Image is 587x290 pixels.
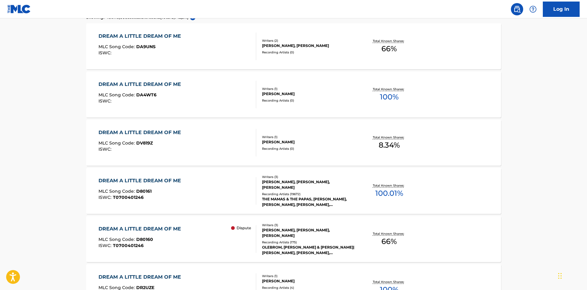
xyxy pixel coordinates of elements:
div: DREAM A LITTLE DREAM OF ME [98,81,184,88]
a: DREAM A LITTLE DREAM OF MEMLC Song Code:D80161ISWC:T0700401246Writers (3)[PERSON_NAME], [PERSON_N... [86,168,501,214]
div: [PERSON_NAME], [PERSON_NAME], [PERSON_NAME] [262,179,355,190]
div: Writers ( 1 ) [262,87,355,91]
span: DA4WT6 [136,92,156,98]
div: Recording Artists ( 0 ) [262,98,355,103]
div: Recording Artists ( 175 ) [262,240,355,245]
div: [PERSON_NAME] [262,278,355,284]
p: Total Known Shares: [373,280,406,284]
span: MLC Song Code : [98,92,136,98]
span: 100 % [380,91,399,102]
span: D80160 [136,237,153,242]
span: ISWC : [98,98,113,104]
p: Total Known Shares: [373,87,406,91]
img: MLC Logo [7,5,31,14]
p: Total Known Shares: [373,231,406,236]
p: Dispute [237,225,251,231]
span: T0700401246 [113,243,144,248]
p: Total Known Shares: [373,183,406,188]
div: Recording Artists ( 0 ) [262,50,355,55]
span: ISWC : [98,243,113,248]
span: DV819Z [136,140,153,146]
span: T0700401246 [113,195,144,200]
span: MLC Song Code : [98,237,136,242]
span: MLC Song Code : [98,140,136,146]
div: OLEBROM, [PERSON_NAME] & [PERSON_NAME]|[PERSON_NAME], [PERSON_NAME],[PERSON_NAME], [PERSON_NAME],... [262,245,355,256]
div: [PERSON_NAME] [262,139,355,145]
span: DA9UNS [136,44,156,49]
img: search [513,6,521,13]
span: 66 % [381,236,397,247]
span: 66 % [381,43,397,54]
a: DREAM A LITTLE DREAM OF MEMLC Song Code:DA4WT6ISWC:Writers (1)[PERSON_NAME]Recording Artists (0)T... [86,72,501,118]
a: DREAM A LITTLE DREAM OF MEMLC Song Code:DV819ZISWC:Writers (1)[PERSON_NAME]Recording Artists (0)T... [86,120,501,166]
div: THE MAMAS & THE PAPAS, [PERSON_NAME], [PERSON_NAME], [PERSON_NAME], [PERSON_NAME] & [PERSON_NAME]... [262,196,355,207]
span: ISWC : [98,195,113,200]
span: MLC Song Code : [98,188,136,194]
span: MLC Song Code : [98,44,136,49]
div: [PERSON_NAME] [262,91,355,97]
div: [PERSON_NAME], [PERSON_NAME] [262,43,355,48]
a: DREAM A LITTLE DREAM OF MEMLC Song Code:D80160ISWC:T0700401246 DisputeWriters (3)[PERSON_NAME], [... [86,216,501,262]
span: 8.34 % [379,140,400,151]
a: DREAM A LITTLE DREAM OF MEMLC Song Code:DA9UNSISWC:Writers (2)[PERSON_NAME], [PERSON_NAME]Recordi... [86,23,501,69]
iframe: Chat Widget [556,261,587,290]
div: DREAM A LITTLE DREAM OF ME [98,177,184,184]
div: Help [527,3,539,15]
span: D80161 [136,188,152,194]
img: help [529,6,537,13]
div: DREAM A LITTLE DREAM OF ME [98,225,184,233]
div: [PERSON_NAME], [PERSON_NAME], [PERSON_NAME] [262,227,355,238]
div: Recording Artists ( 0 ) [262,146,355,151]
p: Total Known Shares: [373,39,406,43]
div: Writers ( 3 ) [262,175,355,179]
div: DREAM A LITTLE DREAM OF ME [98,273,184,281]
div: Recording Artists ( 19672 ) [262,192,355,196]
div: Recording Artists ( 4 ) [262,285,355,290]
a: Log In [543,2,580,17]
div: Writers ( 3 ) [262,223,355,227]
div: DREAM A LITTLE DREAM OF ME [98,33,184,40]
span: ISWC : [98,50,113,56]
a: Public Search [511,3,523,15]
div: DREAM A LITTLE DREAM OF ME [98,129,184,136]
span: 100.01 % [375,188,403,199]
span: ISWC : [98,146,113,152]
div: Writers ( 2 ) [262,38,355,43]
div: Drag [558,267,562,285]
div: Writers ( 1 ) [262,135,355,139]
div: Writers ( 1 ) [262,274,355,278]
p: Total Known Shares: [373,135,406,140]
